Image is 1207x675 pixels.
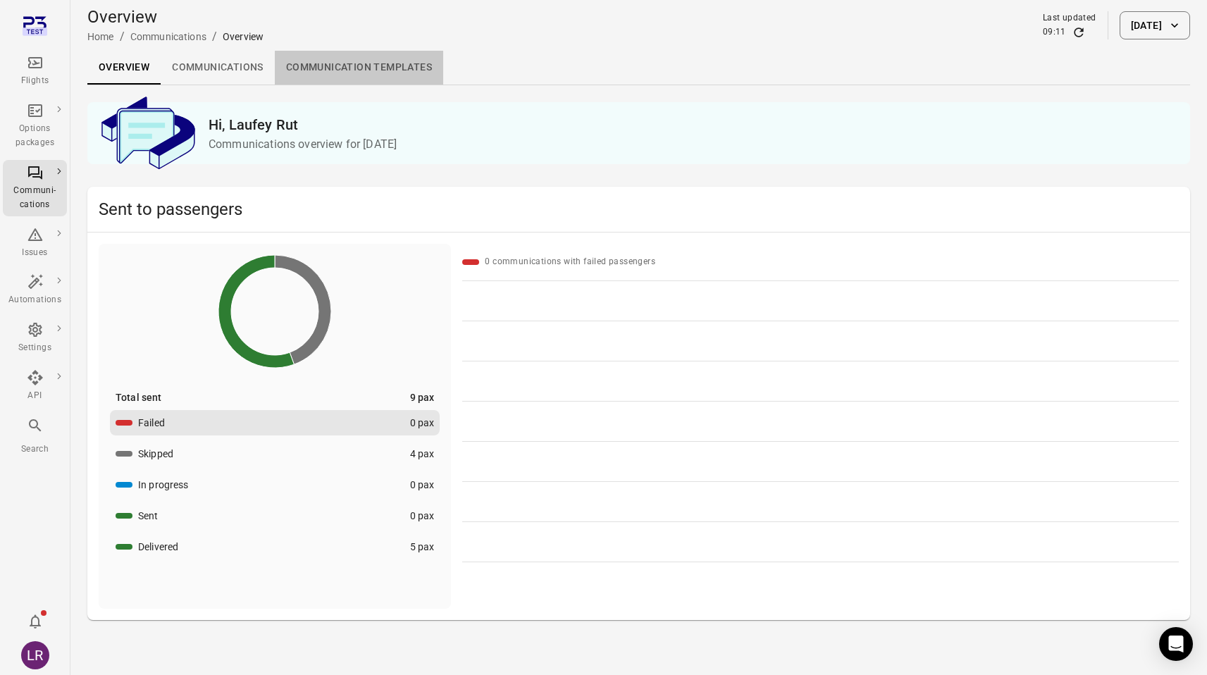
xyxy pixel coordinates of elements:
[8,184,61,212] div: Communi-cations
[120,28,125,45] li: /
[116,390,162,404] div: Total sent
[16,636,55,675] button: Laufey Rut
[3,50,67,92] a: Flights
[410,416,435,430] div: 0 pax
[209,113,1179,136] h2: Hi, Laufey Rut
[138,478,189,492] div: In progress
[110,534,440,559] button: Delivered5 pax
[410,478,435,492] div: 0 pax
[8,293,61,307] div: Automations
[1159,627,1193,661] div: Open Intercom Messenger
[209,136,1179,153] p: Communications overview for [DATE]
[110,503,440,528] button: Sent0 pax
[8,122,61,150] div: Options packages
[275,51,443,85] a: Communication templates
[3,269,67,311] a: Automations
[110,410,440,435] button: Failed0 pax
[8,74,61,88] div: Flights
[3,317,67,359] a: Settings
[485,255,655,269] div: 0 communications with failed passengers
[8,341,61,355] div: Settings
[3,160,67,216] a: Communi-cations
[87,31,114,42] a: Home
[223,30,264,44] div: Overview
[3,365,67,407] a: API
[110,472,440,497] button: In progress0 pax
[8,389,61,403] div: API
[212,28,217,45] li: /
[1043,11,1096,25] div: Last updated
[1072,25,1086,39] button: Refresh data
[138,540,178,554] div: Delivered
[410,447,435,461] div: 4 pax
[138,416,165,430] div: Failed
[410,540,435,554] div: 5 pax
[3,98,67,154] a: Options packages
[8,442,61,457] div: Search
[21,607,49,636] button: Notifications
[3,222,67,264] a: Issues
[410,509,435,523] div: 0 pax
[110,441,440,466] button: Skipped4 pax
[138,509,159,523] div: Sent
[3,413,67,460] button: Search
[87,6,264,28] h1: Overview
[87,28,264,45] nav: Breadcrumbs
[87,51,1190,85] div: Local navigation
[8,246,61,260] div: Issues
[1120,11,1190,39] button: [DATE]
[161,51,275,85] a: Communications
[410,390,435,404] div: 9 pax
[99,198,1179,221] h2: Sent to passengers
[138,447,173,461] div: Skipped
[87,51,161,85] a: Overview
[1043,25,1066,39] div: 09:11
[21,641,49,669] div: LR
[130,31,206,42] a: Communications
